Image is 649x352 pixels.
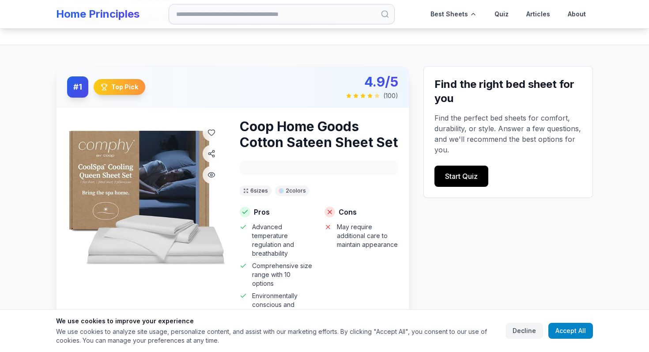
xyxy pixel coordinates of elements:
[203,145,220,163] button: Share product
[252,291,314,318] span: Environmentally conscious and sustainable materials
[56,327,498,345] p: We use cookies to analyze site usage, personalize content, and assist with our marketing efforts....
[56,8,140,20] a: Home Principles
[240,207,314,217] h4: Pros
[423,4,484,25] div: Best Sheets
[561,4,593,25] a: About
[67,118,226,277] img: Coop Home Goods Cotton Sateen Sheet Set - Cotton product image
[434,77,582,106] h3: Find the right bed sheet for you
[67,76,88,98] div: # 1
[519,4,557,25] a: Articles
[434,166,488,187] a: Start Quiz
[337,223,399,249] span: May require additional care to maintain appearance
[383,91,398,100] span: ( 100 )
[203,166,220,184] button: Quick view
[548,323,593,339] button: Accept All
[240,185,272,196] div: 6 size s
[56,317,498,326] h3: We use cookies to improve your experience
[506,323,543,339] button: Decline
[203,124,220,141] button: Add to wishlist
[111,83,138,91] span: Top Pick
[240,118,398,150] h3: Coop Home Goods Cotton Sateen Sheet Set
[252,261,314,288] span: Comprehensive size range with 10 options
[275,185,309,196] div: 2 color s
[346,74,398,90] div: 4.9/5
[252,223,314,258] span: Advanced temperature regulation and breathability
[324,207,399,217] h4: Cons
[434,113,582,155] p: Find the perfect bed sheets for comfort, durability, or style. Answer a few questions, and we'll ...
[487,4,516,25] a: Quiz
